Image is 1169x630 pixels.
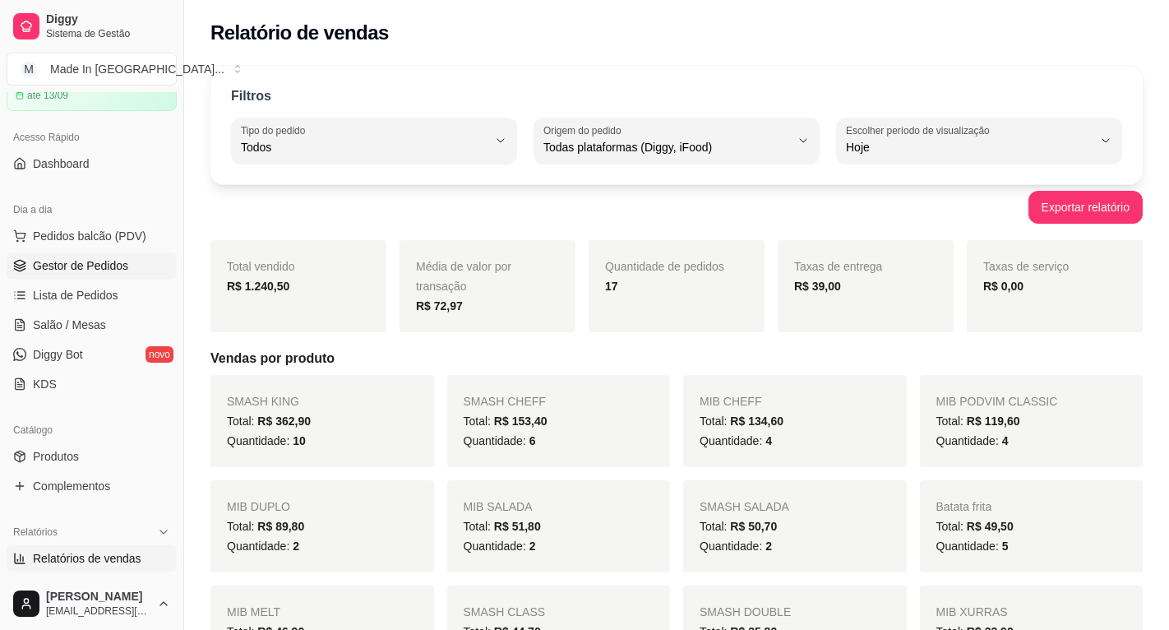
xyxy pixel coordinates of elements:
[543,139,790,155] span: Todas plataformas (Diggy, iFood)
[7,371,177,397] a: KDS
[293,540,299,553] span: 2
[227,260,295,273] span: Total vendido
[7,282,177,308] a: Lista de Pedidos
[7,312,177,338] a: Salão / Mesas
[227,520,304,533] span: Total:
[7,124,177,151] div: Acesso Rápido
[7,575,177,601] a: Relatório de clientes
[464,540,536,553] span: Quantidade:
[227,540,299,553] span: Quantidade:
[7,53,177,86] button: Select a team
[7,545,177,572] a: Relatórios de vendas
[464,395,546,408] span: SMASH CHEFF
[33,257,128,274] span: Gestor de Pedidos
[700,500,789,513] span: SMASH SALADA
[494,520,541,533] span: R$ 51,80
[33,228,146,244] span: Pedidos balcão (PDV)
[983,260,1069,273] span: Taxas de serviço
[33,317,106,333] span: Salão / Mesas
[257,415,311,428] span: R$ 362,90
[1002,434,1009,447] span: 4
[46,12,170,27] span: Diggy
[227,605,280,618] span: MIB MELT
[416,299,463,313] strong: R$ 72,97
[1002,540,1009,553] span: 5
[7,584,177,623] button: [PERSON_NAME][EMAIL_ADDRESS][DOMAIN_NAME]
[794,260,882,273] span: Taxas de entrega
[7,473,177,499] a: Complementos
[543,123,626,137] label: Origem do pedido
[227,395,299,408] span: SMASH KING
[730,520,777,533] span: R$ 50,70
[936,540,1009,553] span: Quantidade:
[7,443,177,470] a: Produtos
[765,434,772,447] span: 4
[33,376,57,392] span: KDS
[33,287,118,303] span: Lista de Pedidos
[700,605,791,618] span: SMASH DOUBLE
[846,123,995,137] label: Escolher período de visualização
[21,61,37,77] span: M
[50,61,224,77] div: Made In [GEOGRAPHIC_DATA] ...
[936,415,1020,428] span: Total:
[765,540,772,553] span: 2
[46,27,170,40] span: Sistema de Gestão
[7,7,177,46] a: DiggySistema de Gestão
[13,526,58,539] span: Relatórios
[529,434,536,447] span: 6
[7,252,177,279] a: Gestor de Pedidos
[494,415,548,428] span: R$ 153,40
[46,590,150,605] span: [PERSON_NAME]
[936,605,1008,618] span: MIB XURRAS
[1028,191,1143,224] button: Exportar relatório
[227,415,311,428] span: Total:
[464,500,533,513] span: MIB SALADA
[210,349,1143,368] h5: Vendas por produto
[33,478,110,494] span: Complementos
[257,520,304,533] span: R$ 89,80
[293,434,306,447] span: 10
[416,260,511,293] span: Média de valor por transação
[700,415,783,428] span: Total:
[967,520,1014,533] span: R$ 49,50
[231,118,517,164] button: Tipo do pedidoTodos
[464,520,541,533] span: Total:
[836,118,1122,164] button: Escolher período de visualizaçãoHoje
[605,280,618,293] strong: 17
[846,139,1093,155] span: Hoje
[227,500,290,513] span: MIB DUPLO
[700,540,772,553] span: Quantidade:
[936,520,1014,533] span: Total:
[33,550,141,567] span: Relatórios de vendas
[794,280,841,293] strong: R$ 39,00
[936,395,1058,408] span: MIB PODVIM CLASSIC
[7,197,177,223] div: Dia a dia
[700,395,761,408] span: MIB CHEFF
[983,280,1023,293] strong: R$ 0,00
[936,434,1009,447] span: Quantidade:
[210,20,389,46] h2: Relatório de vendas
[534,118,820,164] button: Origem do pedidoTodas plataformas (Diggy, iFood)
[33,448,79,465] span: Produtos
[7,417,177,443] div: Catálogo
[464,415,548,428] span: Total:
[700,434,772,447] span: Quantidade:
[936,500,992,513] span: Batata frita
[464,434,536,447] span: Quantidade:
[464,605,546,618] span: SMASH CLASS
[241,139,487,155] span: Todos
[967,415,1020,428] span: R$ 119,60
[7,151,177,177] a: Dashboard
[605,260,724,273] span: Quantidade de pedidos
[46,605,150,618] span: [EMAIL_ADDRESS][DOMAIN_NAME]
[33,346,83,363] span: Diggy Bot
[7,341,177,368] a: Diggy Botnovo
[227,434,306,447] span: Quantidade:
[241,123,311,137] label: Tipo do pedido
[231,86,271,106] p: Filtros
[730,415,783,428] span: R$ 134,60
[33,155,90,172] span: Dashboard
[529,540,536,553] span: 2
[700,520,777,533] span: Total:
[7,223,177,249] button: Pedidos balcão (PDV)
